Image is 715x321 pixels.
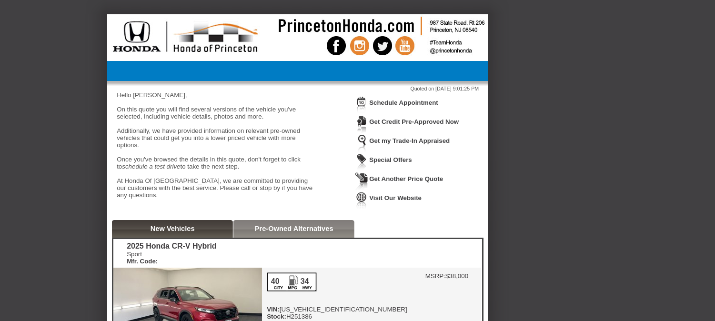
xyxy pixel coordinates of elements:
a: Visit Our Website [369,194,422,201]
div: 2025 Honda CR-V Hybrid [127,242,216,251]
a: Pre-Owned Alternatives [255,225,333,232]
a: Schedule Appointment [369,99,438,106]
a: Get Credit Pre-Approved Now [369,118,459,125]
div: Quoted on [DATE] 9:01:25 PM [117,86,479,91]
div: 40 [270,277,280,286]
b: Mfr. Code: [127,258,158,265]
a: New Vehicles [151,225,195,232]
img: Icon_ScheduleAppointment.png [355,96,368,114]
b: Stock: [267,313,286,320]
a: Special Offers [369,156,412,163]
img: Icon_TradeInAppraisal.png [355,134,368,152]
div: Sport [127,251,216,265]
td: MSRP: [425,272,445,280]
img: Icon_WeeklySpecials.png [355,153,368,171]
div: 34 [300,277,310,286]
a: Get my Trade-In Appraised [369,137,450,144]
img: Icon_VisitWebsite.png [355,191,368,209]
img: Icon_CreditApproval.png [355,115,368,133]
b: VIN: [267,306,280,313]
td: $38,000 [445,272,468,280]
div: [US_VEHICLE_IDENTIFICATION_NUMBER] H251386 [267,272,407,320]
em: schedule a test drive [122,163,180,170]
a: Get Another Price Quote [369,175,443,182]
div: Hello [PERSON_NAME], On this quote you will find several versions of the vehicle you've selected,... [117,91,317,206]
img: Icon_GetQuote.png [355,172,368,190]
